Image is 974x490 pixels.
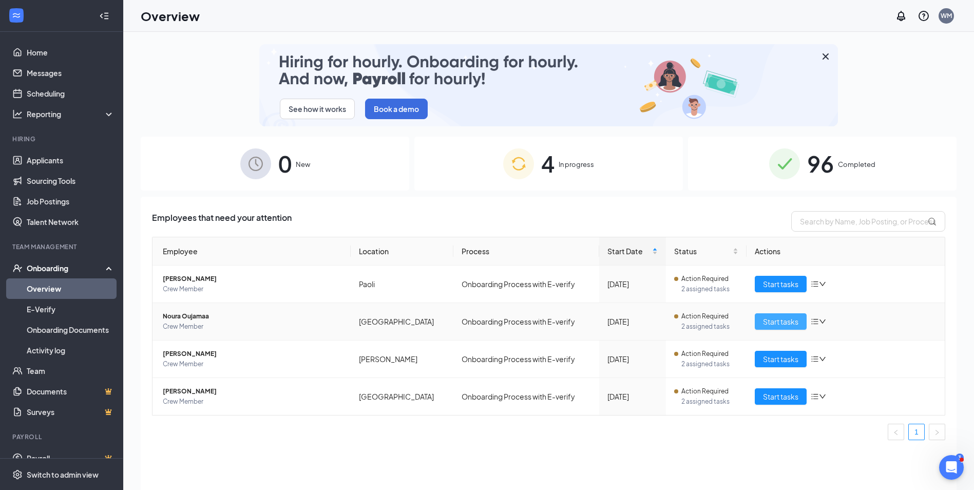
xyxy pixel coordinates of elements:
li: 1 [908,424,925,440]
span: 2 assigned tasks [681,322,738,332]
span: Start tasks [763,353,798,365]
td: Onboarding Process with E-verify [453,266,599,303]
button: Start tasks [755,313,807,330]
span: Crew Member [163,322,342,332]
span: Crew Member [163,359,342,369]
span: Employees that need your attention [152,211,292,232]
span: 0 [278,146,292,181]
svg: Analysis [12,109,23,119]
a: Overview [27,278,114,299]
iframe: Intercom live chat [939,455,964,480]
span: [PERSON_NAME] [163,274,342,284]
th: Actions [747,237,945,266]
td: [GEOGRAPHIC_DATA] [351,378,453,415]
span: Completed [838,159,875,169]
span: 2 assigned tasks [681,359,738,369]
span: down [819,355,826,363]
div: Team Management [12,242,112,251]
a: Applicants [27,150,114,171]
span: Status [674,246,731,257]
svg: Notifications [895,10,907,22]
span: down [819,318,826,325]
img: payroll-small.gif [259,44,838,126]
td: Onboarding Process with E-verify [453,378,599,415]
td: Onboarding Process with E-verify [453,303,599,341]
a: Scheduling [27,83,114,104]
span: 2 assigned tasks [681,284,738,294]
span: Start tasks [763,391,798,402]
button: left [888,424,904,440]
span: down [819,280,826,288]
div: [DATE] [607,316,658,327]
a: Job Postings [27,191,114,212]
div: Switch to admin view [27,469,99,480]
td: [GEOGRAPHIC_DATA] [351,303,453,341]
button: right [929,424,945,440]
a: Talent Network [27,212,114,232]
a: Messages [27,63,114,83]
a: SurveysCrown [27,402,114,422]
th: Employee [152,237,351,266]
td: Paoli [351,266,453,303]
div: Onboarding [27,263,106,273]
span: In progress [559,159,594,169]
span: down [819,393,826,400]
button: Book a demo [365,99,428,119]
span: 4 [541,146,555,181]
a: 1 [909,424,924,440]
span: Action Required [681,386,729,397]
span: Start tasks [763,316,798,327]
div: [DATE] [607,353,658,365]
span: Action Required [681,349,729,359]
button: Start tasks [755,351,807,367]
svg: WorkstreamLogo [11,10,22,21]
input: Search by Name, Job Posting, or Process [791,211,945,232]
span: left [893,429,899,436]
div: 3 [956,454,964,462]
a: Home [27,42,114,63]
span: New [296,159,310,169]
th: Status [666,237,747,266]
li: Previous Page [888,424,904,440]
th: Location [351,237,453,266]
span: [PERSON_NAME] [163,386,342,397]
svg: UserCheck [12,263,23,273]
span: Noura Oujamaa [163,311,342,322]
svg: Settings [12,469,23,480]
div: Hiring [12,135,112,143]
a: Onboarding Documents [27,319,114,340]
a: E-Verify [27,299,114,319]
span: Crew Member [163,284,342,294]
a: Sourcing Tools [27,171,114,191]
button: Start tasks [755,276,807,292]
button: See how it works [280,99,355,119]
span: bars [811,317,819,326]
span: right [934,429,940,436]
button: Start tasks [755,388,807,405]
span: Action Required [681,311,729,322]
span: 2 assigned tasks [681,397,738,407]
a: PayrollCrown [27,448,114,468]
svg: Collapse [99,11,109,21]
h1: Overview [141,7,200,25]
a: Team [27,361,114,381]
div: Reporting [27,109,115,119]
a: DocumentsCrown [27,381,114,402]
span: Action Required [681,274,729,284]
svg: Cross [819,50,832,63]
div: Payroll [12,432,112,441]
svg: QuestionInfo [918,10,930,22]
span: [PERSON_NAME] [163,349,342,359]
th: Process [453,237,599,266]
span: bars [811,355,819,363]
li: Next Page [929,424,945,440]
td: [PERSON_NAME] [351,341,453,378]
span: Crew Member [163,397,342,407]
span: Start Date [607,246,650,257]
span: 96 [807,146,834,181]
td: Onboarding Process with E-verify [453,341,599,378]
span: bars [811,280,819,288]
span: Start tasks [763,278,798,290]
div: [DATE] [607,278,658,290]
span: bars [811,392,819,401]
